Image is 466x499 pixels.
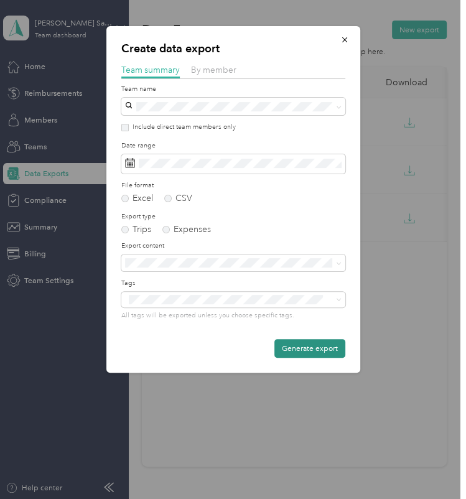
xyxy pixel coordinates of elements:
label: File format [121,181,345,190]
label: Include direct team members only [129,123,236,132]
iframe: Everlance-gr Chat Button Frame [396,429,466,499]
label: Export content [121,241,345,251]
label: Team name [121,85,345,94]
span: By member [191,65,236,75]
label: Date range [121,141,345,151]
label: Expenses [162,225,211,234]
label: Excel [121,194,153,203]
label: Export type [121,212,345,222]
p: Create data export [121,41,345,56]
label: Trips [121,225,151,234]
p: All tags will be exported unless you choose specific tags. [121,311,345,320]
button: Generate export [274,339,345,358]
label: Tags [121,279,345,288]
span: Team summary [121,65,180,75]
label: CSV [164,194,192,203]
